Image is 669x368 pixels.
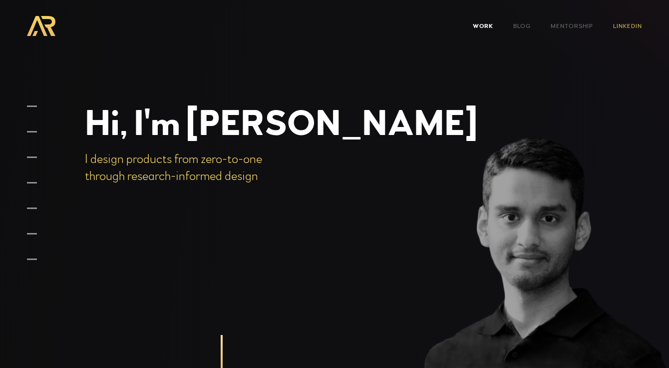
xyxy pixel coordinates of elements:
[503,16,541,35] a: Blog
[85,151,543,185] div: I design products from zero-to-one through research-informed design
[27,16,55,36] a: home
[603,16,652,35] a: LinkedIn
[541,16,603,35] a: Mentorship
[463,16,503,35] a: WORK
[85,103,543,145] div: Hi, I'm [PERSON_NAME]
